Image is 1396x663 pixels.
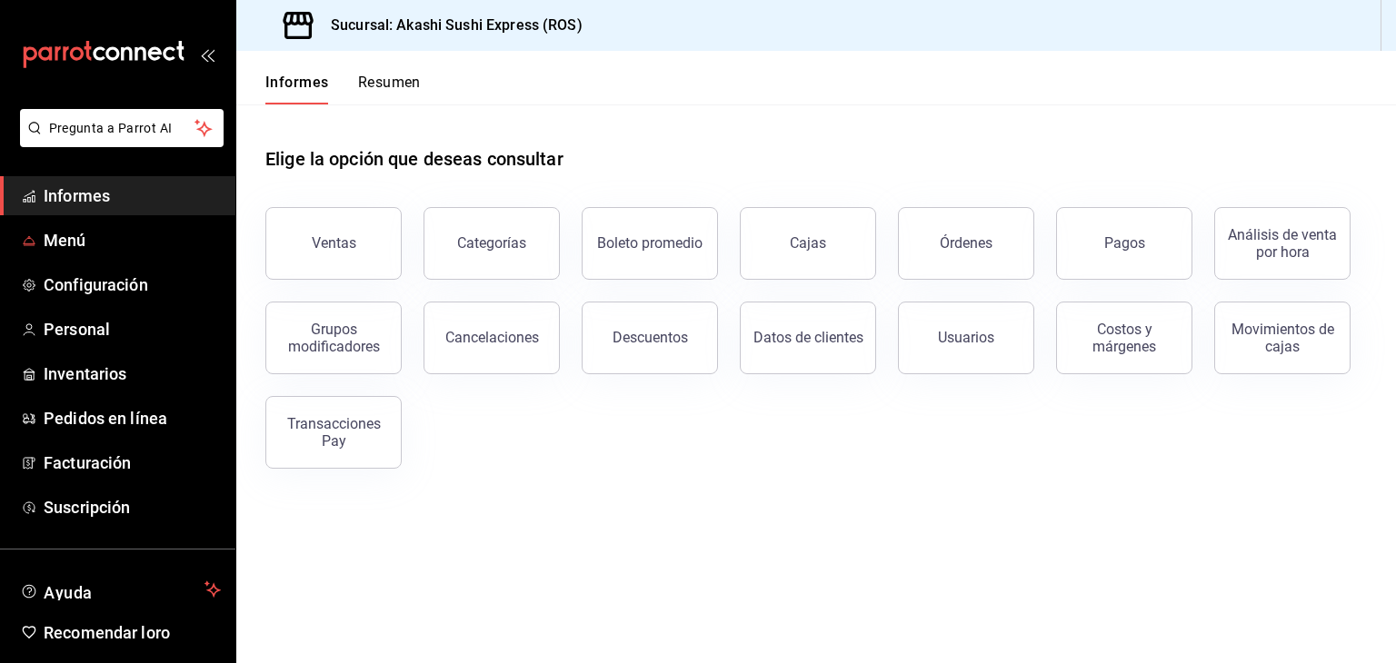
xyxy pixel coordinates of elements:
font: Boleto promedio [597,234,703,252]
font: Costos y márgenes [1092,321,1156,355]
font: Ayuda [44,583,93,602]
button: Grupos modificadores [265,302,402,374]
button: Pagos [1056,207,1192,280]
button: Análisis de venta por hora [1214,207,1351,280]
font: Movimientos de cajas [1231,321,1334,355]
font: Análisis de venta por hora [1228,226,1337,261]
button: Datos de clientes [740,302,876,374]
font: Pregunta a Parrot AI [49,121,173,135]
font: Transacciones Pay [287,415,381,450]
font: Cancelaciones [445,329,539,346]
font: Pagos [1104,234,1145,252]
button: Usuarios [898,302,1034,374]
button: Cajas [740,207,876,280]
font: Recomendar loro [44,623,170,642]
div: pestañas de navegación [265,73,421,104]
font: Inventarios [44,364,126,383]
button: Descuentos [582,302,718,374]
button: Pregunta a Parrot AI [20,109,224,147]
font: Usuarios [938,329,994,346]
font: Resumen [358,74,421,91]
font: Facturación [44,453,131,472]
button: Costos y márgenes [1056,302,1192,374]
font: Menú [44,231,86,250]
font: Informes [265,74,329,91]
button: Boleto promedio [582,207,718,280]
font: Grupos modificadores [288,321,380,355]
button: Órdenes [898,207,1034,280]
button: Cancelaciones [424,302,560,374]
a: Pregunta a Parrot AI [13,132,224,151]
font: Sucursal: Akashi Sushi Express (ROS) [331,16,583,34]
font: Pedidos en línea [44,409,167,428]
font: Ventas [312,234,356,252]
font: Informes [44,186,110,205]
button: Ventas [265,207,402,280]
font: Elige la opción que deseas consultar [265,148,563,170]
font: Suscripción [44,498,130,517]
button: Categorías [424,207,560,280]
font: Cajas [790,234,826,252]
button: Movimientos de cajas [1214,302,1351,374]
button: Transacciones Pay [265,396,402,469]
font: Configuración [44,275,148,294]
font: Datos de clientes [753,329,863,346]
button: abrir_cajón_menú [200,47,214,62]
font: Órdenes [940,234,992,252]
font: Personal [44,320,110,339]
font: Categorías [457,234,526,252]
font: Descuentos [613,329,688,346]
